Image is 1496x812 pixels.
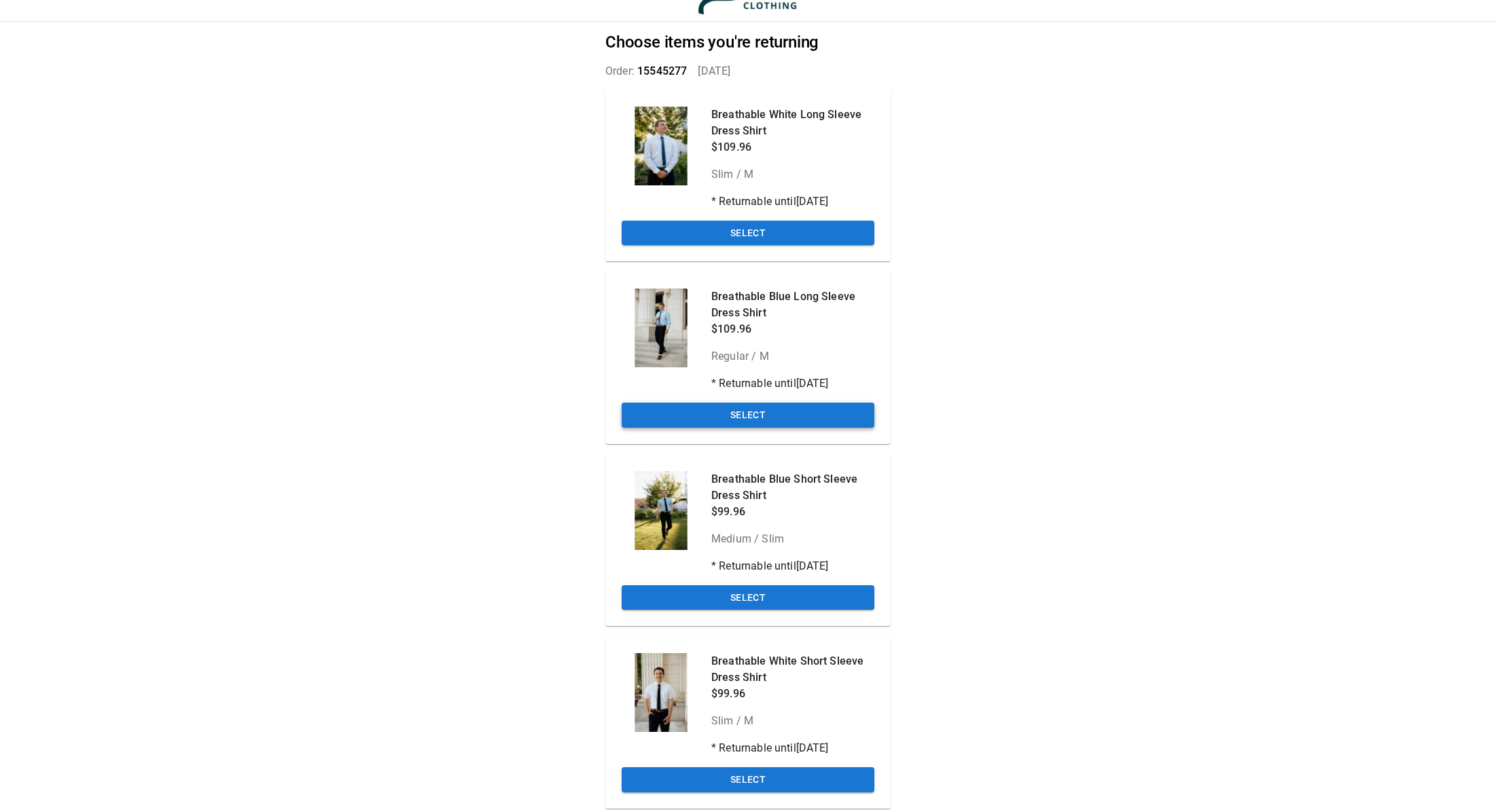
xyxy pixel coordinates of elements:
p: $99.96 [711,686,874,702]
p: Breathable White Long Sleeve Dress Shirt [711,107,874,139]
button: Select [622,767,874,792]
span: 15545277 [637,64,687,77]
p: Breathable White Short Sleeve Dress Shirt [711,653,874,686]
p: * Returnable until [DATE] [711,740,874,756]
div: Breathable Blue Long Sleeve Dress Shirt - Serve Clothing [622,289,700,367]
p: * Returnable until [DATE] [711,193,874,210]
p: Breathable Blue Short Sleeve Dress Shirt [711,471,874,504]
p: $109.96 [711,139,874,155]
div: Breathable Blue Short Sleeve Dress Shirt - Serve Clothing [622,471,700,550]
h2: Choose items you're returning [605,33,891,52]
p: Breathable Blue Long Sleeve Dress Shirt [711,289,874,321]
div: Breathable White Long Sleeve Dress Shirt - Serve Clothing [622,107,700,185]
button: Select [622,585,874,610]
p: Slim / M [711,713,874,729]
button: Select [622,403,874,428]
p: $109.96 [711,321,874,337]
p: Medium / Slim [711,531,874,547]
div: Breathable White Short Sleeve Dress Shirt - Serve Clothing [622,653,700,732]
p: Regular / M [711,348,874,365]
p: * Returnable until [DATE] [711,375,874,392]
p: $99.96 [711,504,874,520]
button: Select [622,221,874,246]
p: * Returnable until [DATE] [711,558,874,574]
p: Order: [DATE] [605,63,891,79]
p: Slim / M [711,166,874,183]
